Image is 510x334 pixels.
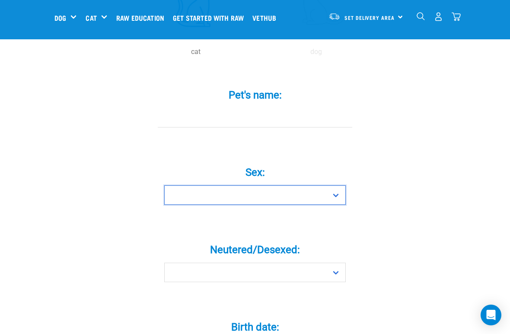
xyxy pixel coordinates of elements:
[258,47,374,57] p: dog
[481,305,501,325] div: Open Intercom Messenger
[86,13,96,23] a: Cat
[114,0,171,35] a: Raw Education
[434,12,443,21] img: user.png
[137,47,254,57] p: cat
[344,16,395,19] span: Set Delivery Area
[328,13,340,20] img: van-moving.png
[452,12,461,21] img: home-icon@2x.png
[54,13,66,23] a: Dog
[125,165,385,180] label: Sex:
[171,0,250,35] a: Get started with Raw
[125,87,385,103] label: Pet's name:
[417,12,425,20] img: home-icon-1@2x.png
[250,0,283,35] a: Vethub
[125,242,385,258] label: Neutered/Desexed:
